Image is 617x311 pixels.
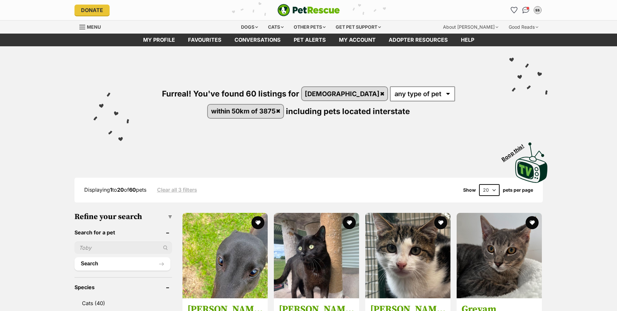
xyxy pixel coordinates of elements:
strong: 20 [117,186,124,193]
a: Pet alerts [287,34,332,46]
a: Conversations [521,5,531,15]
label: pets per page [503,187,533,193]
a: PetRescue [277,4,340,16]
span: Show [463,187,476,193]
div: About [PERSON_NAME] [438,21,503,34]
div: Cats [263,21,288,34]
button: My account [532,5,543,15]
ul: Account quick links [509,5,543,15]
div: Good Reads [504,21,543,34]
img: PetRescue TV logo [515,142,548,183]
div: Get pet support [331,21,385,34]
strong: 1 [110,186,112,193]
a: Favourites [181,34,228,46]
header: Species [74,284,172,290]
a: Menu [79,21,105,32]
span: Boop this! [500,139,530,162]
a: My account [332,34,382,46]
a: Help [454,34,481,46]
img: Greyam - Domestic Short Hair (DSH) Cat [457,213,542,298]
button: favourite [526,216,539,229]
span: Displaying to of pets [84,186,146,193]
span: including pets located interstate [286,106,410,116]
a: [DEMOGRAPHIC_DATA] [302,87,388,100]
img: Brett - never raced - Greyhound Dog [182,213,268,298]
img: chat-41dd97257d64d25036548639549fe6c8038ab92f7586957e7f3b1b290dea8141.svg [522,7,529,13]
button: favourite [251,216,264,229]
header: Search for a pet [74,230,172,235]
a: conversations [228,34,287,46]
img: logo-e224e6f780fb5917bec1dbf3a21bbac754714ae5b6737aabdf751b685950b380.svg [277,4,340,16]
strong: 60 [129,186,136,193]
a: Adopter resources [382,34,454,46]
div: Other pets [289,21,330,34]
a: Favourites [509,5,519,15]
div: ss [534,7,541,13]
a: My profile [137,34,181,46]
button: favourite [343,216,356,229]
a: Clear all 3 filters [157,187,197,193]
span: Furreal! You've found 60 listings for [162,89,299,98]
a: Cats (40) [74,296,172,310]
a: within 50km of 3875 [208,105,283,118]
button: Search [74,257,170,270]
h3: Refine your search [74,212,172,221]
input: Toby [74,242,172,254]
button: favourite [434,216,447,229]
span: Menu [87,24,101,30]
div: Dogs [236,21,262,34]
img: Marshall - Domestic Short Hair Cat [274,213,359,298]
img: Kip - Domestic Short Hair (DSH) Cat [365,213,450,298]
a: Donate [74,5,110,16]
a: Boop this! [515,137,548,184]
